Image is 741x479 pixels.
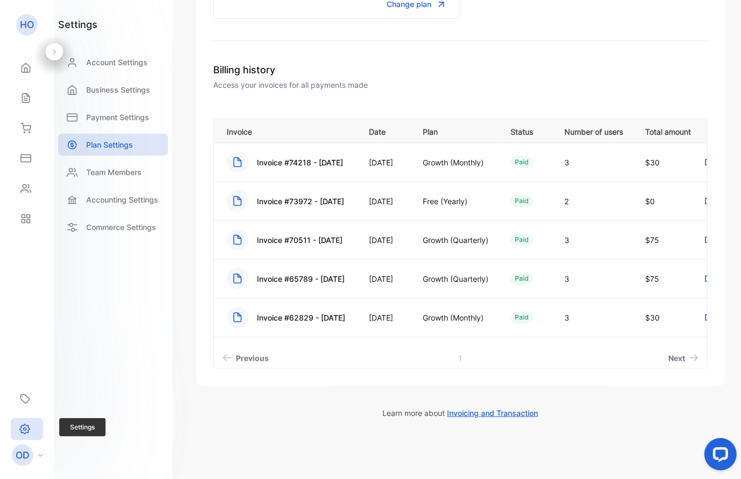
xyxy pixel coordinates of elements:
[511,311,533,323] div: paid
[564,157,623,168] p: 3
[369,273,401,284] p: [DATE]
[645,312,691,323] p: $30
[511,156,533,168] div: paid
[20,18,34,32] p: HO
[645,157,691,168] p: $30
[86,221,156,233] p: Commerce Settings
[257,196,344,207] p: Invoice #73972 - [DATE]
[257,273,345,284] p: Invoice #65789 - [DATE]
[16,448,30,462] p: OD
[213,63,708,77] h1: Billing history
[86,194,158,205] p: Accounting Settings
[423,312,488,323] p: Growth (Monthly)
[86,139,133,150] p: Plan Settings
[236,352,269,364] span: Previous
[423,157,488,168] p: Growth (Monthly)
[696,434,741,479] iframe: LiveChat chat widget
[511,124,542,137] p: Status
[369,196,401,207] p: [DATE]
[511,234,533,246] div: paid
[58,161,168,183] a: Team Members
[423,234,488,246] p: Growth (Quarterly)
[564,196,623,207] p: 2
[423,273,488,284] p: Growth (Quarterly)
[564,124,623,137] p: Number of users
[58,17,97,32] h1: settings
[58,51,168,73] a: Account Settings
[564,234,623,246] p: 3
[448,408,539,418] span: Invoicing and Transaction
[645,273,691,284] p: $75
[645,124,691,137] p: Total amount
[257,157,343,168] p: Invoice #74218 - [DATE]
[645,196,691,207] p: $0
[218,348,273,368] a: Previous page
[58,106,168,128] a: Payment Settings
[257,312,345,323] p: Invoice #62829 - [DATE]
[511,195,533,207] div: paid
[58,134,168,156] a: Plan Settings
[58,216,168,238] a: Commerce Settings
[369,234,401,246] p: [DATE]
[446,348,476,368] a: Page 1
[369,124,401,137] p: Date
[423,124,488,137] p: Plan
[369,312,401,323] p: [DATE]
[86,84,150,95] p: Business Settings
[668,352,685,364] span: Next
[511,273,533,284] div: paid
[369,157,401,168] p: [DATE]
[227,124,355,137] p: Invoice
[213,79,708,91] p: Access your invoices for all payments made
[86,166,142,178] p: Team Members
[645,234,691,246] p: $75
[564,273,623,284] p: 3
[58,79,168,101] a: Business Settings
[86,57,148,68] p: Account Settings
[86,112,149,123] p: Payment Settings
[214,348,707,368] ul: Pagination
[664,348,703,368] a: Next page
[257,234,342,246] p: Invoice #70511 - [DATE]
[196,407,725,419] p: Learn more about
[564,312,623,323] p: 3
[423,196,488,207] p: Free (Yearly)
[59,418,106,436] span: Settings
[58,189,168,211] a: Accounting Settings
